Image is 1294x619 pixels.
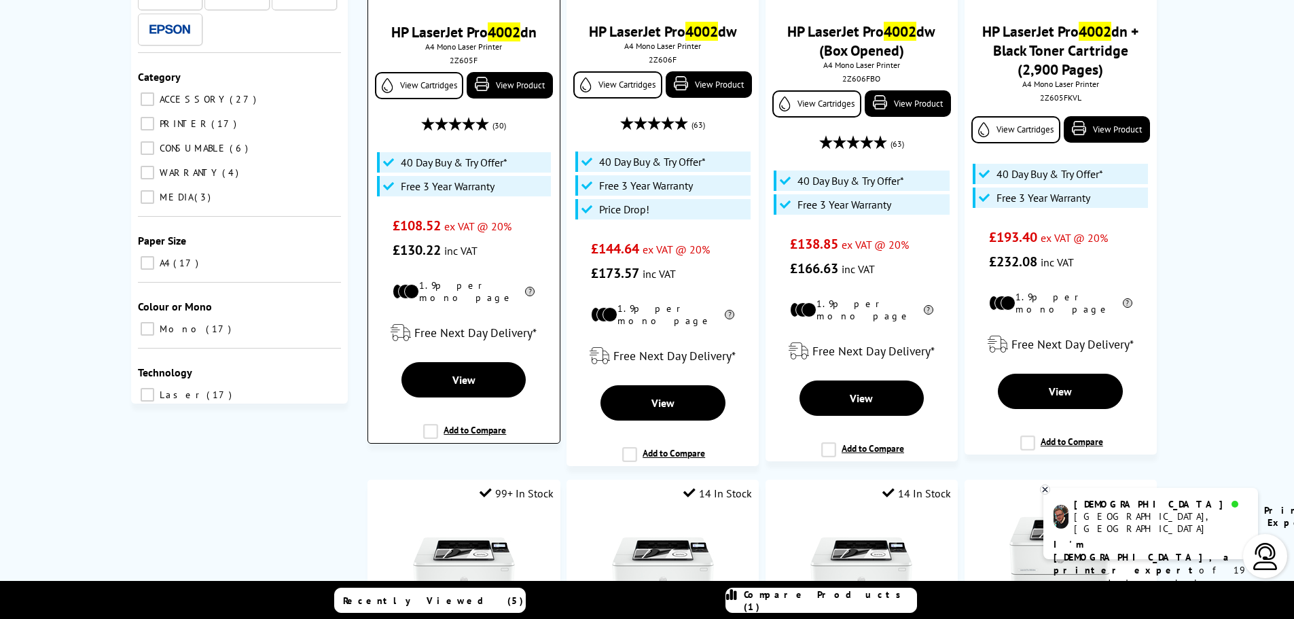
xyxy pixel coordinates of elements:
[156,142,228,154] span: CONSUMABLE
[222,166,242,179] span: 4
[156,323,204,335] span: Mono
[206,323,234,335] span: 17
[797,174,904,188] span: 40 Day Buy & Try Offer*
[138,70,181,84] span: Category
[996,191,1090,205] span: Free 3 Year Warranty
[772,90,861,118] a: View Cartridges
[589,22,737,41] a: HP LaserJet Pro4002dw
[1020,436,1103,461] label: Add to Compare
[613,348,736,364] span: Free Next Day Delivery*
[591,240,639,258] span: £144.64
[622,447,705,473] label: Add to Compare
[842,238,909,251] span: ex VAT @ 20%
[799,381,924,416] a: View
[138,300,212,313] span: Colour or Mono
[138,366,192,379] span: Technology
[444,244,478,258] span: inc VAT
[401,362,526,397] a: View
[141,92,154,106] input: ACCESSORY 27
[691,112,705,138] span: (63)
[600,385,725,421] a: View
[173,257,202,269] span: 17
[725,588,917,613] a: Compare Products (1)
[375,314,552,352] div: modal_delivery
[334,588,526,613] a: Recently Viewed (5)
[141,256,154,270] input: A4 17
[156,191,193,203] span: MEDIA
[790,298,933,322] li: 1.9p per mono page
[230,142,251,154] span: 6
[573,337,752,375] div: modal_delivery
[1054,538,1248,616] p: of 19 years! I can help you choose the right product
[230,93,259,105] span: 27
[141,190,154,204] input: MEDIA 3
[156,389,205,401] span: Laser
[891,131,904,157] span: (63)
[599,155,706,169] span: 40 Day Buy & Try Offer*
[971,116,1060,143] a: View Cartridges
[1074,510,1247,535] div: [GEOGRAPHIC_DATA], [GEOGRAPHIC_DATA]
[1064,116,1150,143] a: View Product
[643,243,710,256] span: ex VAT @ 20%
[141,388,154,402] input: Laser 17
[982,22,1138,79] a: HP LaserJet Pro4002dn + Black Toner Cartridge (2,900 Pages)
[599,202,649,216] span: Price Drop!
[591,264,639,282] span: £173.57
[1252,543,1279,570] img: user-headset-light.svg
[343,595,524,607] span: Recently Viewed (5)
[790,235,838,253] span: £138.85
[1041,255,1074,269] span: inc VAT
[141,166,154,179] input: WARRANTY 4
[156,118,210,130] span: PRINTER
[573,71,662,99] a: View Cartridges
[591,302,734,327] li: 1.9p per mono page
[141,141,154,155] input: CONSUMABLE 6
[138,234,186,247] span: Paper Size
[378,55,549,65] div: 2Z605F
[975,92,1147,103] div: 2Z605FKVL
[444,219,511,233] span: ex VAT @ 20%
[393,279,535,304] li: 1.9p per mono page
[787,22,935,60] a: HP LaserJet Pro4002dw (Box Opened)
[685,22,718,41] mark: 4002
[1074,498,1247,510] div: [DEMOGRAPHIC_DATA]
[141,322,154,336] input: Mono 17
[577,54,749,65] div: 2Z606F
[401,156,507,169] span: 40 Day Buy & Try Offer*
[971,79,1150,89] span: A4 Mono Laser Printer
[467,72,552,99] a: View Product
[156,166,221,179] span: WARRANTY
[1041,231,1108,245] span: ex VAT @ 20%
[744,588,916,613] span: Compare Products (1)
[401,179,495,193] span: Free 3 Year Warranty
[882,487,951,500] div: 14 In Stock
[865,90,951,117] a: View Product
[666,71,752,98] a: View Product
[156,93,228,105] span: ACCESSORY
[393,217,441,234] span: £108.52
[989,291,1132,315] li: 1.9p per mono page
[651,396,675,410] span: View
[821,442,904,468] label: Add to Compare
[812,343,935,359] span: Free Next Day Delivery*
[211,118,240,130] span: 17
[884,22,916,41] mark: 4002
[393,241,441,259] span: £130.22
[776,73,948,84] div: 2Z606FBO
[1049,385,1072,398] span: View
[149,24,190,35] img: Epson
[1011,336,1134,352] span: Free Next Day Delivery*
[998,374,1123,409] a: View
[599,179,693,192] span: Free 3 Year Warranty
[1009,503,1111,605] img: HP-LaserJetPro-4002dne-Front-Small.jpg
[842,262,875,276] span: inc VAT
[480,487,554,500] div: 99+ In Stock
[573,41,752,51] span: A4 Mono Laser Printer
[194,191,214,203] span: 3
[492,113,506,139] span: (30)
[850,391,873,405] span: View
[772,332,951,370] div: modal_delivery
[996,167,1103,181] span: 40 Day Buy & Try Offer*
[1054,538,1233,576] b: I'm [DEMOGRAPHIC_DATA], a printer expert
[206,389,235,401] span: 17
